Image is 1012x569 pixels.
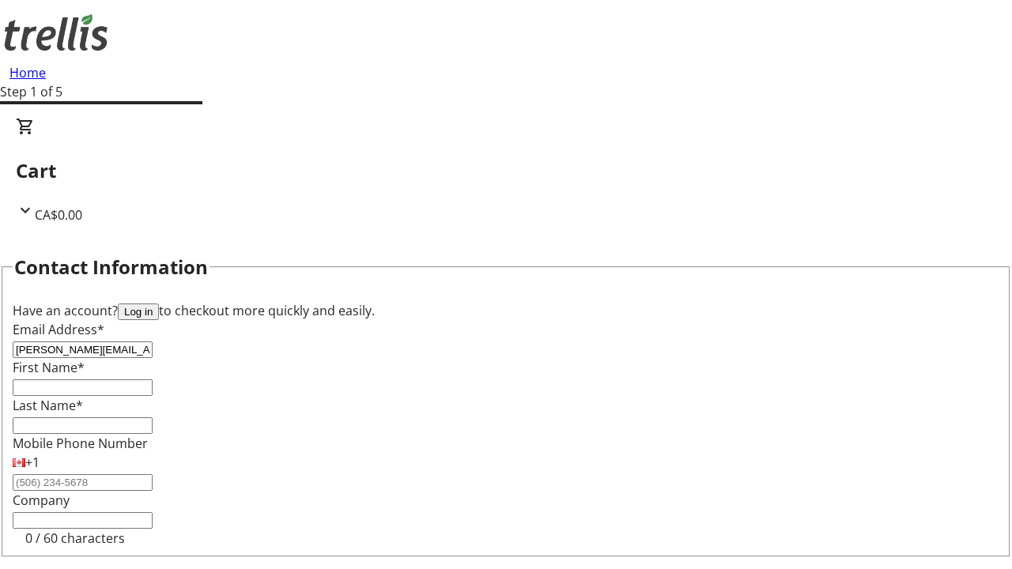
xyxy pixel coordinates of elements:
[25,529,125,547] tr-character-limit: 0 / 60 characters
[13,321,104,338] label: Email Address*
[13,435,148,452] label: Mobile Phone Number
[35,206,82,224] span: CA$0.00
[13,359,85,376] label: First Name*
[13,492,70,509] label: Company
[13,474,153,491] input: (506) 234-5678
[13,397,83,414] label: Last Name*
[13,301,999,320] div: Have an account? to checkout more quickly and easily.
[118,303,159,320] button: Log in
[16,156,996,185] h2: Cart
[16,117,996,224] div: CartCA$0.00
[14,253,208,281] h2: Contact Information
